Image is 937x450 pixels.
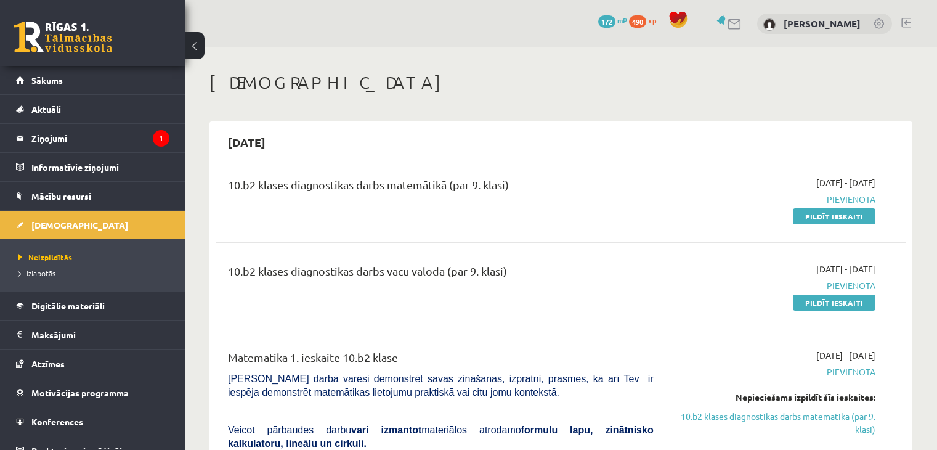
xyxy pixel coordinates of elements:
[31,300,105,311] span: Digitālie materiāli
[14,22,112,52] a: Rīgas 1. Tālmācības vidusskola
[672,391,875,404] div: Nepieciešams izpildīt šīs ieskaites:
[16,153,169,181] a: Informatīvie ziņojumi
[672,279,875,292] span: Pievienota
[629,15,646,28] span: 490
[228,425,654,449] span: Veicot pārbaudes darbu materiālos atrodamo
[598,15,615,28] span: 172
[18,268,172,279] a: Izlabotās
[16,66,169,94] a: Sākums
[16,407,169,436] a: Konferences
[672,410,875,436] a: 10.b2 klases diagnostikas darbs matemātikā (par 9. klasi)
[31,124,169,152] legend: Ziņojumi
[153,130,169,147] i: 1
[816,176,875,189] span: [DATE] - [DATE]
[16,378,169,407] a: Motivācijas programma
[16,292,169,320] a: Digitālie materiāli
[816,349,875,362] span: [DATE] - [DATE]
[16,95,169,123] a: Aktuāli
[351,425,421,435] b: vari izmantot
[31,321,169,349] legend: Maksājumi
[31,190,91,202] span: Mācību resursi
[18,268,55,278] span: Izlabotās
[31,358,65,369] span: Atzīmes
[209,72,912,93] h1: [DEMOGRAPHIC_DATA]
[816,263,875,276] span: [DATE] - [DATE]
[31,219,128,231] span: [DEMOGRAPHIC_DATA]
[31,387,129,398] span: Motivācijas programma
[784,17,861,30] a: [PERSON_NAME]
[672,193,875,206] span: Pievienota
[228,349,654,372] div: Matemātika 1. ieskaite 10.b2 klase
[31,153,169,181] legend: Informatīvie ziņojumi
[228,176,654,199] div: 10.b2 klases diagnostikas darbs matemātikā (par 9. klasi)
[228,263,654,285] div: 10.b2 klases diagnostikas darbs vācu valodā (par 9. klasi)
[18,252,172,263] a: Neizpildītās
[648,15,656,25] span: xp
[228,425,654,449] b: formulu lapu, zinātnisko kalkulatoru, lineālu un cirkuli.
[16,124,169,152] a: Ziņojumi1
[31,416,83,427] span: Konferences
[228,374,654,398] span: [PERSON_NAME] darbā varēsi demonstrēt savas zināšanas, izpratni, prasmes, kā arī Tev ir iespēja d...
[763,18,776,31] img: Artūrs Reinis Valters
[793,208,875,224] a: Pildīt ieskaiti
[16,211,169,239] a: [DEMOGRAPHIC_DATA]
[18,252,72,262] span: Neizpildītās
[629,15,662,25] a: 490 xp
[31,104,61,115] span: Aktuāli
[672,366,875,378] span: Pievienota
[598,15,627,25] a: 172 mP
[16,350,169,378] a: Atzīmes
[793,295,875,311] a: Pildīt ieskaiti
[617,15,627,25] span: mP
[16,321,169,349] a: Maksājumi
[216,128,278,157] h2: [DATE]
[16,182,169,210] a: Mācību resursi
[31,75,63,86] span: Sākums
